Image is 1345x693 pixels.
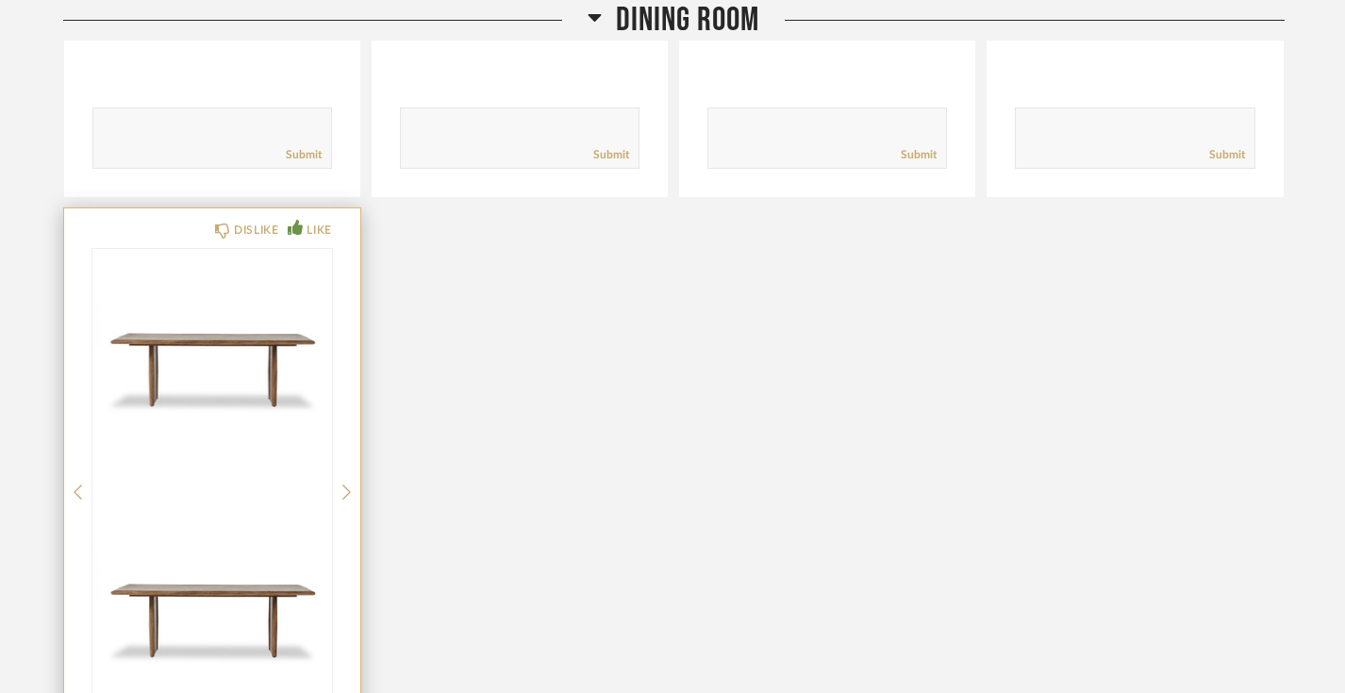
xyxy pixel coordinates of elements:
img: undefined [92,249,332,485]
div: LIKE [307,221,331,239]
a: Submit [1209,147,1245,163]
a: Submit [901,147,937,163]
a: Submit [286,147,322,163]
a: Submit [593,147,629,163]
div: 0 [92,249,332,485]
div: DISLIKE [234,221,278,239]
